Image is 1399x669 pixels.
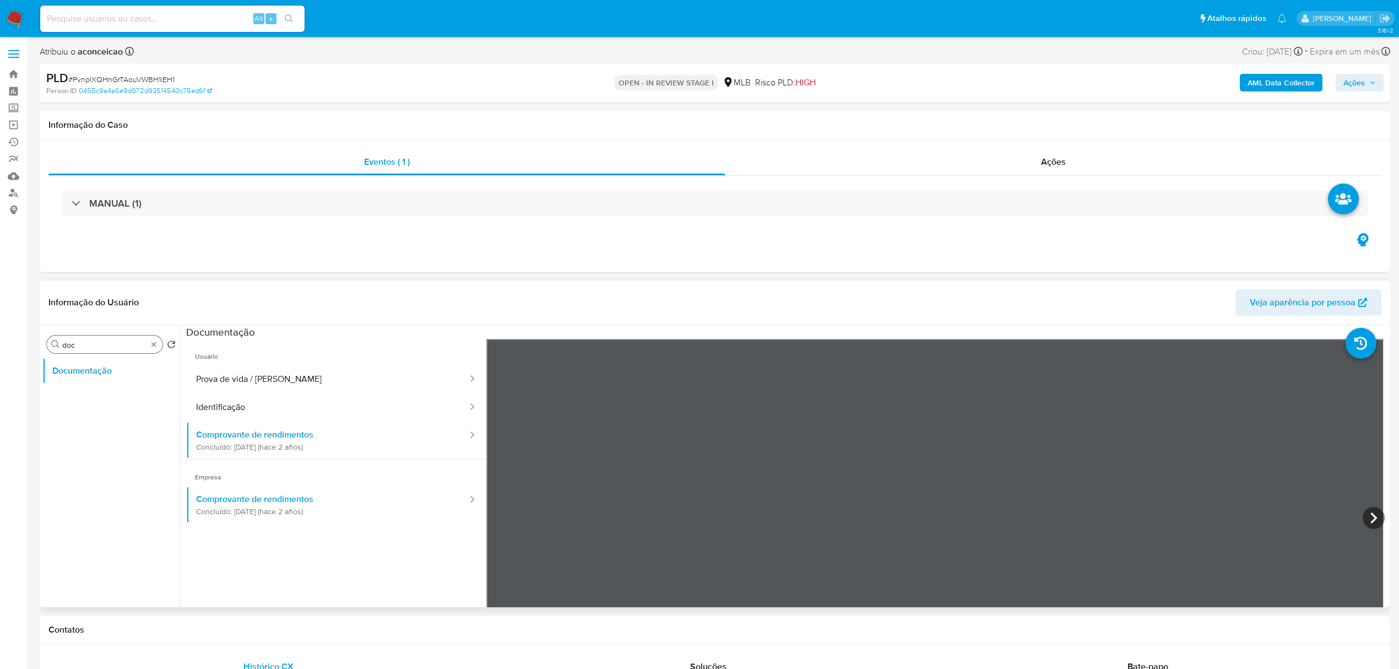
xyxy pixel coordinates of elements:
[723,77,751,89] div: MLB
[1313,13,1375,24] p: ana.conceicao@mercadolivre.com
[1379,13,1391,24] a: Sair
[1235,289,1381,316] button: Veja aparência por pessoa
[1248,74,1315,91] b: AML Data Collector
[48,624,1381,635] h1: Contatos
[167,340,176,352] button: Retornar ao pedido padrão
[62,191,1368,216] div: MANUAL (1)
[149,340,158,349] button: Apagar busca
[46,69,68,87] b: PLD
[68,74,175,85] span: # PvnplXQHnGrTAouVWBH1iEH1
[278,11,300,26] button: search-icon
[1310,46,1380,58] span: Expira em um mês
[1242,44,1303,59] div: Criou: [DATE]
[1277,14,1287,23] a: Notificações
[46,86,77,96] b: Person ID
[755,77,816,89] span: Risco PLD:
[1041,155,1066,168] span: Ações
[62,340,147,350] input: Procurar
[1250,289,1355,316] span: Veja aparência por pessoa
[48,297,139,308] h1: Informação do Usuário
[1305,44,1308,59] span: -
[1207,13,1266,24] span: Atalhos rápidos
[89,197,142,209] h3: MANUAL (1)
[42,358,180,384] button: Documentação
[48,120,1381,131] h1: Informação do Caso
[40,46,123,58] span: Atribuiu o
[614,75,718,90] p: OPEN - IN REVIEW STAGE I
[254,13,263,24] span: Alt
[1240,74,1322,91] button: AML Data Collector
[269,13,273,24] span: s
[795,76,816,89] span: HIGH
[364,155,410,168] span: Eventos ( 1 )
[40,12,305,26] input: Pesquise usuários ou casos...
[1336,74,1384,91] button: Ações
[75,45,123,58] b: aconceicao
[1343,74,1365,91] span: Ações
[79,86,212,96] a: 0455c9a4a6e9d972d93514540c75ed6f
[51,340,60,349] button: Procurar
